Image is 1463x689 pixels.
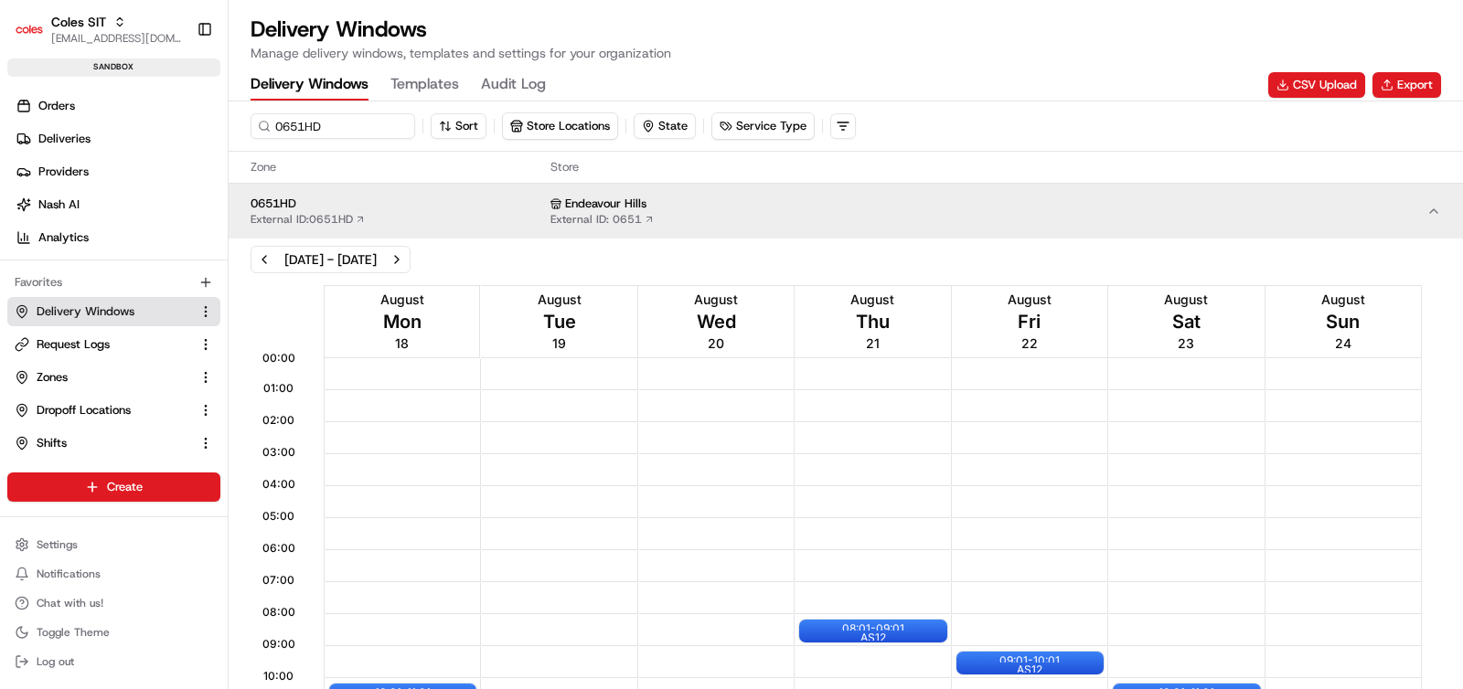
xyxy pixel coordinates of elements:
a: Providers [7,157,228,186]
span: 05:00 [262,509,294,524]
span: Wed [697,309,736,334]
span: 19 [552,334,566,353]
button: Chat with us! [7,590,220,616]
span: Request Logs [37,336,110,353]
span: 10:00 [263,669,294,684]
h1: Delivery Windows [251,15,671,44]
span: 08:00 [262,605,295,620]
p: Manage delivery windows, templates and settings for your organization [251,44,671,62]
div: Favorites [7,268,220,297]
span: 00:00 [262,351,295,366]
span: Providers [38,164,89,180]
span: Shifts [37,435,67,451]
span: Sat [1172,309,1201,334]
button: Store Locations [502,112,618,140]
button: Settings [7,532,220,557]
span: Endeavour Hills [565,196,646,212]
span: Create [107,479,143,495]
button: Previous week [251,247,277,272]
div: sandbox [7,58,220,77]
span: Fri [1018,309,1041,334]
span: Notifications [37,567,101,581]
button: Delivery Windows [7,297,220,326]
button: State [634,113,696,139]
span: Mon [383,309,422,334]
span: August [850,291,894,309]
a: External ID: 0651 [550,212,655,227]
span: Tue [543,309,576,334]
button: Next week [384,247,410,272]
span: Delivery Windows [37,303,134,320]
span: Dropoff Locations [37,402,131,419]
button: Create [7,472,220,502]
span: Analytics [38,229,89,246]
span: 22 [1021,334,1038,353]
button: Store Locations [503,113,617,139]
span: Orders [38,98,75,114]
button: Audit Log [481,69,546,101]
span: Toggle Theme [37,625,110,640]
button: Toggle Theme [7,620,220,645]
span: 02:00 [262,413,294,428]
span: August [380,291,424,309]
button: Service Type [712,113,814,139]
input: Search for a zone [251,113,415,139]
span: August [538,291,582,309]
button: 0651HDExternal ID:0651HD Endeavour HillsExternal ID: 0651 [229,184,1463,238]
span: Chat with us! [37,596,103,610]
span: Nash AI [38,196,80,213]
span: Settings [37,537,78,552]
span: August [1008,291,1052,309]
button: Notifications [7,561,220,587]
span: 09:00 [262,637,295,652]
button: Sort [431,113,486,139]
a: Deliveries [7,124,228,154]
button: Export [1372,72,1441,98]
span: 18 [395,334,409,353]
a: Analytics [7,223,228,252]
img: Coles SIT [15,15,44,44]
a: External ID:0651HD [251,212,366,227]
span: 04:00 [262,477,295,492]
span: 20 [708,334,724,353]
button: Templates [390,69,459,101]
span: August [1164,291,1208,309]
span: 0651HD [251,196,543,212]
span: 01:00 [263,381,294,396]
a: Dropoff Locations [15,402,191,419]
span: Deliveries [38,131,91,147]
span: 03:00 [262,445,295,460]
span: August [1321,291,1365,309]
button: Log out [7,649,220,674]
button: Coles SITColes SIT[EMAIL_ADDRESS][DOMAIN_NAME] [7,7,189,51]
span: Zone [251,159,543,175]
span: Zones [37,369,68,386]
span: 21 [866,334,880,353]
a: Shifts [15,435,191,451]
a: Nash AI [7,190,228,219]
a: Orders [7,91,228,121]
span: 24 [1335,334,1351,353]
button: Shifts [7,429,220,458]
a: Delivery Windows [15,303,191,320]
span: August [694,291,738,309]
span: 06:00 [262,541,295,556]
span: Sun [1326,309,1360,334]
span: 23 [1178,334,1194,353]
div: [DATE] - [DATE] [284,250,377,269]
span: Store [550,159,1441,175]
button: Request Logs [7,330,220,359]
a: Request Logs [15,336,191,353]
button: Delivery Windows [251,69,368,101]
span: Thu [856,309,890,334]
a: CSV Upload [1268,72,1365,98]
button: Dropoff Locations [7,396,220,425]
button: Zones [7,363,220,392]
button: Coles SIT [51,13,106,31]
span: Log out [37,654,74,669]
a: Zones [15,369,191,386]
span: 07:00 [262,573,294,588]
button: [EMAIL_ADDRESS][DOMAIN_NAME] [51,31,182,46]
